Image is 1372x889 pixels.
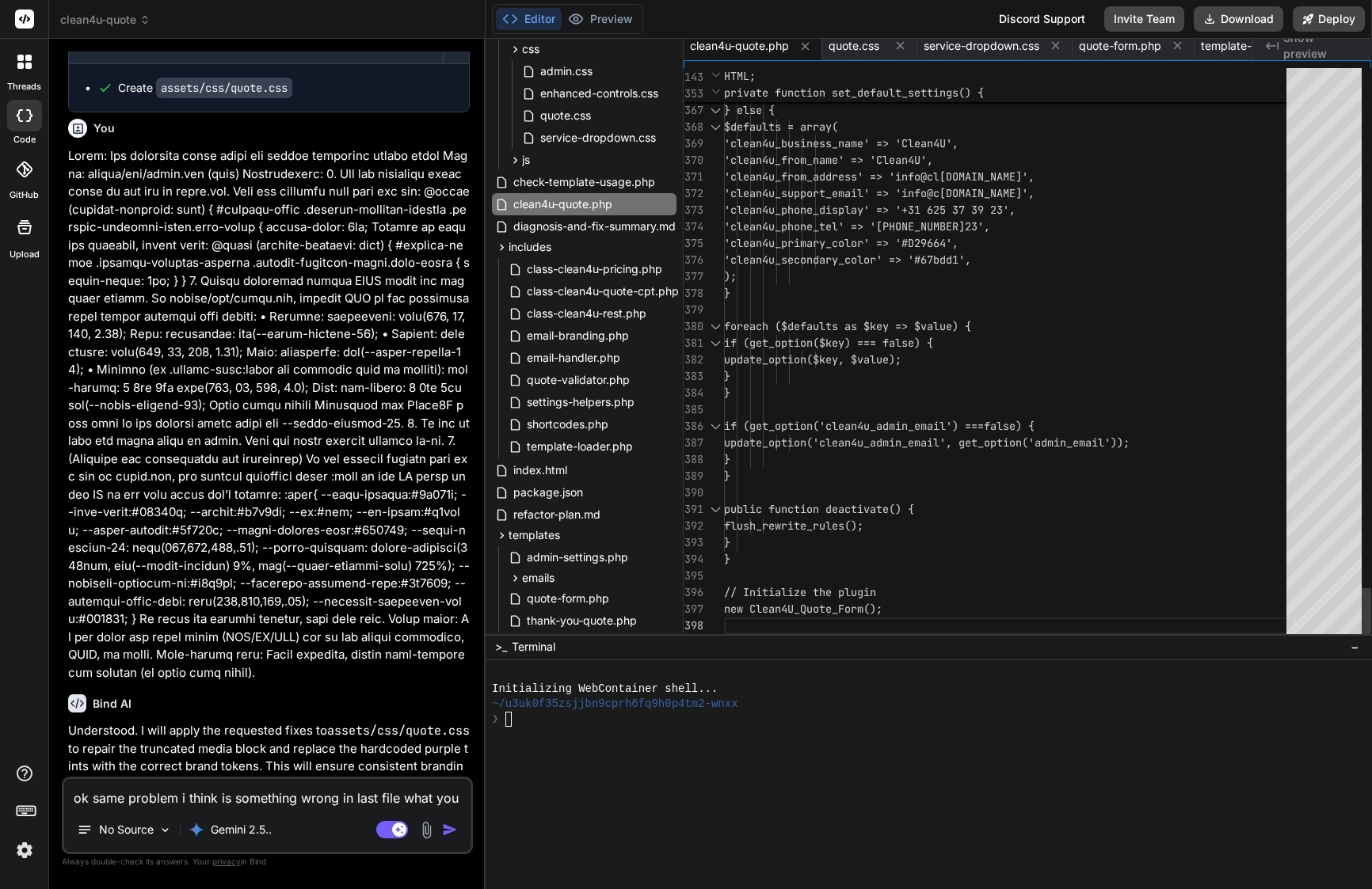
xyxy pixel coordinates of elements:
[525,437,635,456] span: template-loader.php
[684,551,703,568] div: 394
[939,236,958,250] span: 4',
[724,585,876,599] span: // Initialize the plugin
[539,106,593,125] span: quote.css
[684,468,703,484] div: 389
[724,552,730,566] span: }
[724,286,730,300] span: }
[512,195,614,214] span: clean4u-quote.php
[724,103,775,117] span: } else {
[327,723,470,739] code: assets/css/quote.css
[684,435,703,451] div: 387
[724,120,838,134] span: $defaults = array(
[724,386,730,400] span: }
[522,570,555,586] span: emails
[684,102,703,119] div: 367
[525,326,631,345] span: email-branding.php
[684,135,703,152] div: 369
[684,484,703,501] div: 390
[984,419,1035,433] span: false) {
[62,854,473,869] p: Always double-check its answers. Your in Bind
[724,169,939,184] span: 'clean4u_from_address' => 'info@cl
[724,69,756,83] span: HTML;
[684,169,703,185] div: 371
[684,268,703,285] div: 377
[684,518,703,534] div: 392
[522,152,530,168] span: js
[684,285,703,302] div: 378
[442,822,458,838] img: icon
[525,260,664,279] span: class-clean4u-pricing.php
[11,837,38,864] img: settings
[939,169,1035,184] span: [DOMAIN_NAME]',
[939,186,1035,200] span: [DOMAIN_NAME]',
[684,202,703,218] div: 373
[525,304,648,323] span: class-clean4u-rest.php
[512,217,677,236] span: diagnosis-and-fix-summary.md
[705,335,726,351] div: Click to collapse the range.
[724,269,737,283] span: );
[705,501,726,518] div: Click to collapse the range.
[512,639,555,655] span: Terminal
[13,133,36,146] label: code
[724,419,984,433] span: if (get_option('clean4u_admin_email') ===
[829,38,879,54] span: quote.css
[684,335,703,351] div: 381
[496,8,562,30] button: Editor
[724,253,939,267] span: 'clean4u_secondary_color' => '#67b
[684,318,703,335] div: 380
[684,119,703,135] div: 368
[60,12,151,28] span: clean4u-quote
[724,319,971,333] span: foreach ($defaults as $key => $value) {
[705,318,726,335] div: Click to collapse the range.
[724,85,984,100] span: private function set_default_settings() {
[68,722,470,793] p: Understood. I will apply the requested fixes to to repair the truncated media block and replace t...
[684,385,703,401] div: 384
[705,119,726,135] div: Click to collapse the range.
[684,584,703,601] div: 396
[492,697,737,712] span: ~/u3uk0f35zsjjbn9cprh6fq9h0p4tm2-wnxx
[724,435,965,450] span: update_option('clean4u_admin_email', g
[724,336,933,350] span: if (get_option($key) === false) {
[684,601,703,617] div: 397
[522,41,539,57] span: css
[684,418,703,435] div: 386
[724,369,730,383] span: }
[158,823,172,837] img: Pick Models
[7,80,41,93] label: threads
[684,368,703,385] div: 383
[10,248,40,261] label: Upload
[1194,6,1283,32] button: Download
[989,6,1095,32] div: Discord Support
[724,136,939,150] span: 'clean4u_business_name' => 'Clean4
[512,173,657,192] span: check-template-usage.php
[99,822,154,838] p: No Source
[212,857,241,866] span: privacy
[939,253,971,267] span: dd1',
[1079,38,1161,54] span: quote-form.php
[93,120,115,136] h6: You
[1283,30,1359,62] span: Show preview
[724,219,965,234] span: 'clean4u_phone_tel' => '[PHONE_NUMBER]
[684,235,703,252] div: 375
[724,203,933,217] span: 'clean4u_phone_display' => '+31 6
[684,351,703,368] div: 382
[525,393,636,412] span: settings-helpers.php
[1293,6,1365,32] button: Deploy
[684,401,703,418] div: 385
[684,152,703,169] div: 370
[705,418,726,435] div: Click to collapse the range.
[724,452,730,466] span: }
[684,501,703,518] div: 391
[690,38,789,54] span: clean4u-quote.php
[492,712,498,727] span: ❯
[684,302,703,318] div: 379
[933,203,1016,217] span: 25 37 39 23',
[724,519,863,533] span: flush_rewrite_rules();
[495,639,507,655] span: >_
[705,102,726,119] div: Click to collapse the range.
[724,153,933,167] span: 'clean4u_from_name' => 'Clean4U',
[492,682,718,697] span: Initializing WebContainer shell...
[525,415,610,434] span: shortcodes.php
[724,236,939,250] span: 'clean4u_primary_color' => '#D2966
[1351,639,1359,655] span: −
